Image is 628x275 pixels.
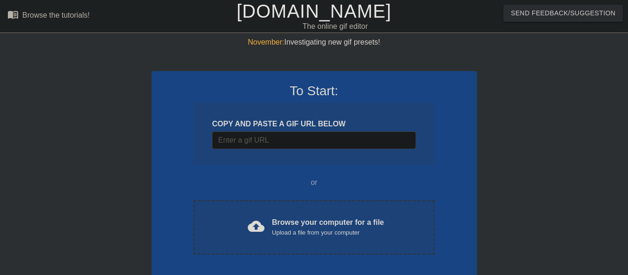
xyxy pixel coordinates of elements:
[272,217,384,237] div: Browse your computer for a file
[214,21,456,32] div: The online gif editor
[272,228,384,237] div: Upload a file from your computer
[176,177,453,188] div: or
[503,5,623,22] button: Send Feedback/Suggestion
[22,11,90,19] div: Browse the tutorials!
[152,37,477,48] div: Investigating new gif presets!
[248,38,284,46] span: November:
[237,1,391,21] a: [DOMAIN_NAME]
[248,218,264,235] span: cloud_upload
[511,7,615,19] span: Send Feedback/Suggestion
[212,118,416,130] div: COPY AND PASTE A GIF URL BELOW
[164,83,465,99] h3: To Start:
[7,9,19,20] span: menu_book
[7,9,90,23] a: Browse the tutorials!
[212,131,416,149] input: Username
